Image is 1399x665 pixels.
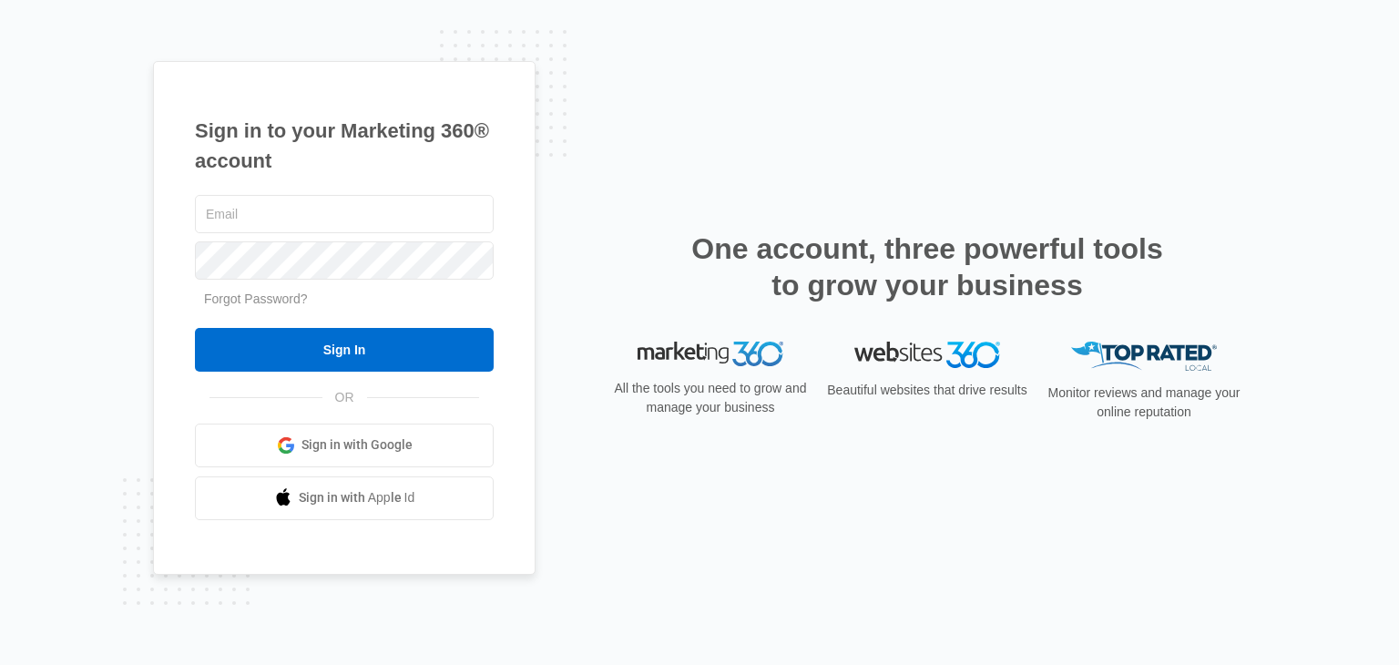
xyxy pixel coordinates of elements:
p: All the tools you need to grow and manage your business [608,379,812,417]
p: Monitor reviews and manage your online reputation [1042,384,1246,422]
a: Sign in with Apple Id [195,476,494,520]
a: Sign in with Google [195,424,494,467]
input: Sign In [195,328,494,372]
input: Email [195,195,494,233]
span: Sign in with Google [301,435,413,455]
a: Forgot Password? [204,292,308,306]
img: Websites 360 [854,342,1000,368]
h1: Sign in to your Marketing 360® account [195,116,494,176]
img: Top Rated Local [1071,342,1217,372]
p: Beautiful websites that drive results [825,381,1029,400]
span: Sign in with Apple Id [299,488,415,507]
h2: One account, three powerful tools to grow your business [686,230,1169,303]
span: OR [322,388,367,407]
img: Marketing 360 [638,342,783,367]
